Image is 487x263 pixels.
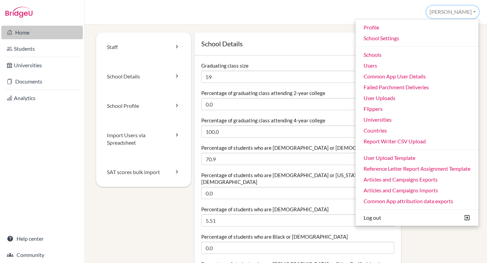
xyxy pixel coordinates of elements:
a: Failed Parchment Deliveries [355,82,479,93]
a: Documents [1,75,83,88]
a: Users [355,60,479,71]
a: Reference Letter Report Assignment Template [355,163,479,174]
a: Articles and Campaigns Exports [355,174,479,185]
a: Common App attribution data exports [355,196,479,207]
a: User Uploads [355,93,479,103]
label: Percentage of students who are [DEMOGRAPHIC_DATA] [201,206,329,213]
a: Schools [355,49,479,60]
a: Help center [1,232,83,245]
a: Import Users via Spreadsheet [96,121,191,158]
a: Universities [1,58,83,72]
a: School Settings [355,33,479,44]
a: SAT scores bulk import [96,158,191,187]
a: Countries [355,125,479,136]
a: Analytics [1,91,83,105]
a: School Profile [96,91,191,121]
a: Articles and Campaigns Imports [355,185,479,196]
button: [PERSON_NAME] [426,6,479,18]
label: Graduating class size [201,62,249,69]
button: Log out [355,212,479,223]
label: Percentage of students who are [DEMOGRAPHIC_DATA] or [US_STATE][DEMOGRAPHIC_DATA] [201,172,394,185]
a: User Upload Template [355,152,479,163]
h1: School Details [201,39,394,48]
a: Report Writer CSV Upload [355,136,479,147]
a: Students [1,42,83,55]
a: Staff [96,32,191,62]
a: Flippers [355,103,479,114]
a: Universities [355,114,479,125]
label: Percentage of students who are Black or [DEMOGRAPHIC_DATA] [201,233,348,240]
a: Common App User Details [355,71,479,82]
label: Percentage of graduating class attending 4-year college [201,117,325,124]
label: Percentage of graduating class attending 2-year college [201,90,325,96]
img: Bridge-U [5,7,32,18]
label: Percentage of students who are [DEMOGRAPHIC_DATA] or [DEMOGRAPHIC_DATA] [201,144,392,151]
a: Profile [355,22,479,33]
a: Community [1,248,83,262]
a: School Details [96,62,191,91]
a: Home [1,26,83,39]
ul: [PERSON_NAME] [355,19,479,226]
